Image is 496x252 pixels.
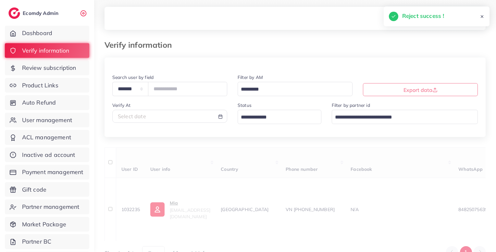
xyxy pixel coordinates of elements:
span: Gift code [22,185,46,194]
span: Dashboard [22,29,52,37]
span: Review subscription [22,64,76,72]
a: logoEcomdy Admin [8,7,60,19]
a: Auto Refund [5,95,89,110]
a: Market Package [5,217,89,232]
a: Verify information [5,43,89,58]
input: Search for option [239,112,313,122]
label: Filter by AM [238,74,263,81]
label: Verify At [112,102,130,108]
span: Partner management [22,203,80,211]
span: Product Links [22,81,58,90]
a: Gift code [5,182,89,197]
span: Auto Refund [22,98,56,107]
h2: Ecomdy Admin [23,10,60,16]
label: Status [238,102,252,108]
a: User management [5,113,89,128]
input: Search for option [333,112,470,122]
h5: Reject success ! [402,12,444,20]
a: Partner BC [5,234,89,249]
span: Verify information [22,46,69,55]
span: Market Package [22,220,66,229]
span: Partner BC [22,237,52,246]
a: Inactive ad account [5,147,89,162]
span: User management [22,116,72,124]
a: Partner management [5,199,89,214]
div: Search for option [238,82,353,96]
a: Payment management [5,165,89,180]
h3: Verify information [105,40,177,50]
div: Search for option [238,110,321,124]
a: ACL management [5,130,89,145]
span: Inactive ad account [22,151,75,159]
a: Dashboard [5,26,89,41]
label: Search user by field [112,74,154,81]
span: Select date [118,113,146,120]
span: Payment management [22,168,83,176]
label: Filter by partner id [332,102,370,108]
span: ACL management [22,133,71,142]
div: Search for option [332,110,478,124]
span: Export data [403,87,438,93]
input: Search for option [239,84,344,94]
img: logo [8,7,20,19]
a: Review subscription [5,60,89,75]
button: Export data [363,83,478,96]
a: Product Links [5,78,89,93]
